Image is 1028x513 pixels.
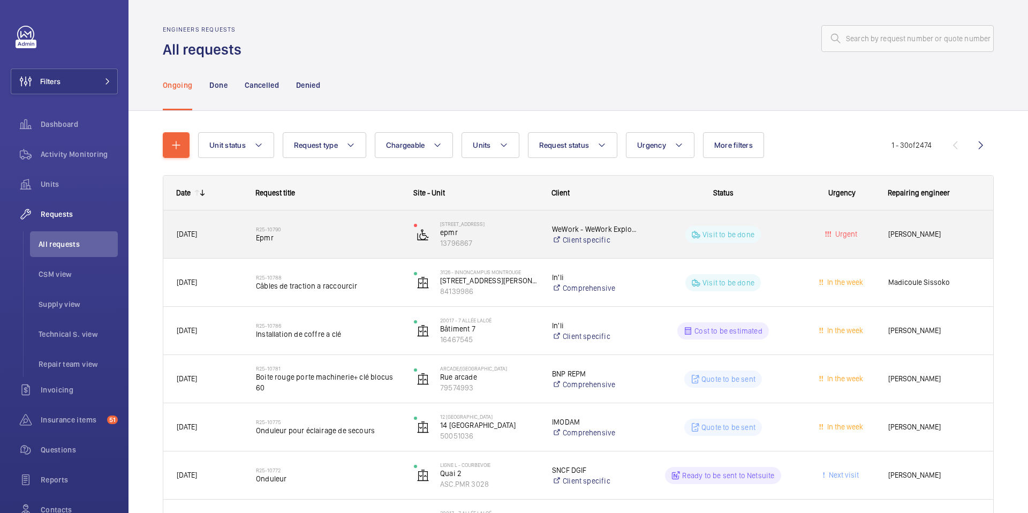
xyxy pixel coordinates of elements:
[552,235,637,245] a: Client specific
[821,25,994,52] input: Search by request number or quote number
[440,479,538,489] p: ASC.PMR 3028
[163,26,248,33] h2: Engineers requests
[177,278,197,286] span: [DATE]
[256,232,400,243] span: Epmr
[177,230,197,238] span: [DATE]
[39,269,118,280] span: CSM view
[440,431,538,441] p: 50051036
[440,420,538,431] p: 14 [GEOGRAPHIC_DATA]
[552,379,637,390] a: Comprehensive
[833,230,857,238] span: Urgent
[825,278,863,286] span: In the week
[386,141,425,149] span: Chargeable
[39,299,118,310] span: Supply view
[462,132,519,158] button: Units
[888,276,980,289] span: Madicoule Sissoko
[440,238,538,248] p: 13796867
[552,368,637,379] p: BNP REPM
[552,331,637,342] a: Client specific
[440,269,538,275] p: 3126 - INNONCAMPUS MONTROUGE
[888,373,980,385] span: [PERSON_NAME]
[198,132,274,158] button: Unit status
[256,425,400,436] span: Onduleur pour éclairage de secours
[163,403,993,451] div: Press SPACE to select this row.
[701,374,755,384] p: Quote to be sent
[714,141,753,149] span: More filters
[209,141,246,149] span: Unit status
[703,132,764,158] button: More filters
[440,221,538,227] p: [STREET_ADDRESS]
[39,329,118,340] span: Technical S. view
[417,421,429,434] img: elevator.svg
[417,276,429,289] img: elevator.svg
[888,188,950,197] span: Repairing engineer
[41,209,118,220] span: Requests
[702,277,754,288] p: Visit to be done
[440,462,538,468] p: Ligne L - COURBEVOIE
[256,467,400,473] h2: R25-10772
[256,226,400,232] h2: R25-10790
[637,141,666,149] span: Urgency
[417,469,429,482] img: elevator.svg
[440,413,538,420] p: 12 [GEOGRAPHIC_DATA]
[552,272,637,283] p: In'li
[256,274,400,281] h2: R25-10788
[440,323,538,334] p: Bâtiment 7
[41,149,118,160] span: Activity Monitoring
[41,444,118,455] span: Questions
[163,451,993,500] div: Press SPACE to select this row.
[827,471,859,479] span: Next visit
[176,188,191,197] div: Date
[417,373,429,386] img: elevator.svg
[440,382,538,393] p: 79574993
[256,419,400,425] h2: R25-10775
[552,283,637,293] a: Comprehensive
[828,188,856,197] span: Urgency
[417,325,429,337] img: elevator.svg
[552,476,637,486] a: Client specific
[528,132,618,158] button: Request status
[177,326,197,335] span: [DATE]
[473,141,490,149] span: Units
[163,40,248,59] h1: All requests
[11,69,118,94] button: Filters
[539,141,589,149] span: Request status
[163,80,192,90] p: Ongoing
[41,384,118,395] span: Invoicing
[552,224,637,235] p: WeWork - WeWork Exploitation
[551,188,570,197] span: Client
[825,374,863,383] span: In the week
[256,473,400,484] span: Onduleur
[245,80,279,90] p: Cancelled
[296,80,320,90] p: Denied
[701,422,755,433] p: Quote to be sent
[256,372,400,393] span: Boite rouge porte machinerie+ clé blocus 60
[256,329,400,340] span: Installation de coffre a clé
[256,281,400,291] span: Câbles de traction a raccourcir
[552,465,637,476] p: SNCF DGIF
[417,228,429,241] img: platform_lift.svg
[694,326,762,336] p: Cost to be estimated
[209,80,227,90] p: Done
[440,275,538,286] p: [STREET_ADDRESS][PERSON_NAME][PERSON_NAME]
[177,374,197,383] span: [DATE]
[702,229,754,240] p: Visit to be done
[177,423,197,431] span: [DATE]
[440,468,538,479] p: Quai 2
[294,141,338,149] span: Request type
[41,179,118,190] span: Units
[440,317,538,323] p: 20017 - 7 allée Laloé
[41,119,118,130] span: Dashboard
[891,141,932,149] span: 1 - 30 2474
[177,471,197,479] span: [DATE]
[682,470,774,481] p: Ready to be sent to Netsuite
[41,474,118,485] span: Reports
[41,414,103,425] span: Insurance items
[888,325,980,337] span: [PERSON_NAME]
[256,322,400,329] h2: R25-10786
[413,188,445,197] span: Site - Unit
[909,141,916,149] span: of
[888,421,980,433] span: [PERSON_NAME]
[825,326,863,335] span: In the week
[255,188,295,197] span: Request title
